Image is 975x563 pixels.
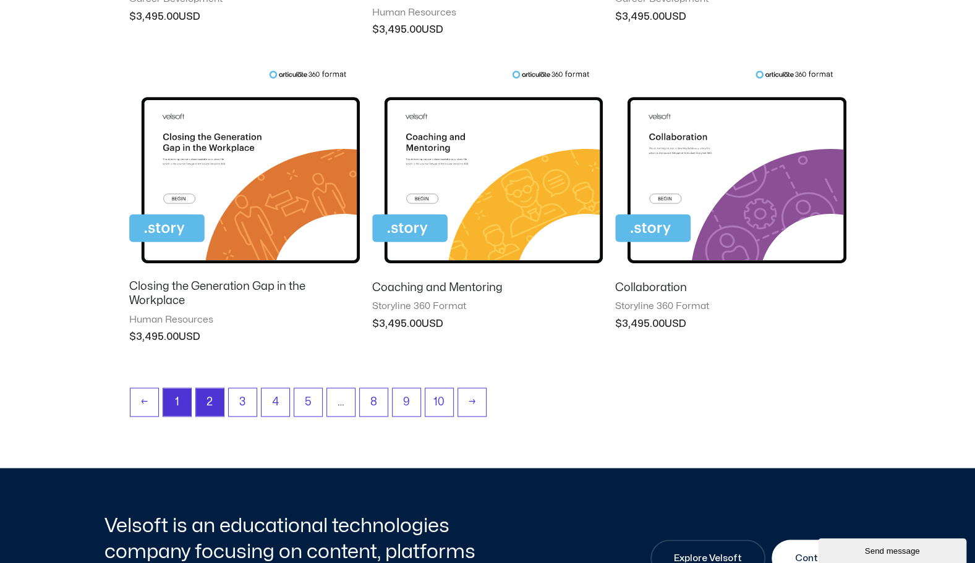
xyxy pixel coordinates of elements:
bdi: 3,495.00 [129,332,179,342]
span: $ [372,319,379,329]
span: $ [129,12,136,22]
a: Page 3 [229,388,257,416]
a: Page 9 [393,388,420,416]
h2: Coaching and Mentoring [372,281,603,295]
iframe: chat widget [818,536,969,563]
img: Coaching and Mentoring [372,70,603,271]
bdi: 3,495.00 [615,12,665,22]
nav: Product Pagination [129,387,846,423]
a: Page 5 [294,388,322,416]
a: Page 4 [262,388,289,416]
span: Storyline 360 Format [615,300,846,313]
span: $ [372,25,379,35]
h2: Collaboration [615,281,846,295]
span: Page 2 [196,388,224,416]
span: Human Resources [129,314,360,326]
a: Page 10 [425,388,453,416]
a: ← [130,388,158,416]
a: Page 1 [163,388,191,416]
a: Page 8 [360,388,388,416]
span: … [327,388,355,416]
bdi: 3,495.00 [372,319,422,329]
a: → [458,388,486,416]
span: Storyline 360 Format [372,300,603,313]
span: $ [615,12,622,22]
img: Collaboration [615,70,846,271]
span: $ [615,319,622,329]
span: Human Resources [372,7,603,19]
img: Closing the Generation Gap in the Workplace [129,70,360,271]
a: Closing the Generation Gap in the Workplace [129,279,360,314]
bdi: 3,495.00 [129,12,179,22]
bdi: 3,495.00 [615,319,665,329]
a: Collaboration [615,281,846,300]
span: $ [129,332,136,342]
bdi: 3,495.00 [372,25,422,35]
h2: Closing the Generation Gap in the Workplace [129,279,360,308]
a: Coaching and Mentoring [372,281,603,300]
